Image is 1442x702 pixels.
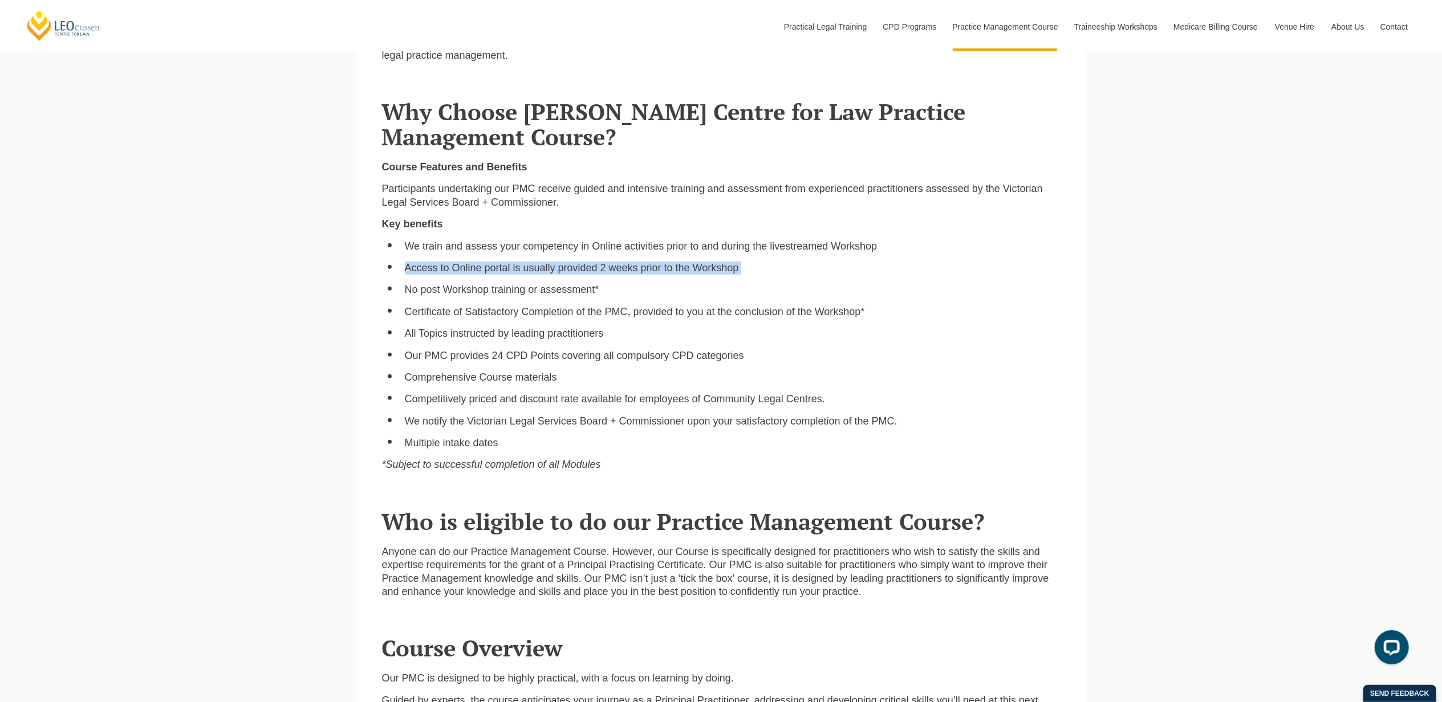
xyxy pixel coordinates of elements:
li: Competitively priced and discount rate available for employees of Community Legal Centres. [405,393,1061,406]
h2: Why Choose [PERSON_NAME] Centre for Law Practice Management Course? [382,99,1061,149]
h2: Who is eligible to do our Practice Management Course? [382,509,1061,534]
p: Participants undertaking our PMC receive guided and intensive training and assessment from experi... [382,182,1061,209]
a: Practical Legal Training [775,2,875,51]
li: Multiple intake dates [405,436,1061,450]
li: We train and assess your competency in Online activities prior to and during the livestreamed Wor... [405,240,1061,253]
a: Medicare Billing Course [1165,2,1266,51]
li: Access to Online portal is usually provided 2 weeks prior to the Workshop [405,262,1061,275]
strong: Key benefits [382,218,443,230]
li: No post Workshop training or assessment* [405,283,1061,296]
a: Venue Hire [1266,2,1323,51]
li: Comprehensive Course materials [405,371,1061,384]
a: About Us [1323,2,1372,51]
a: CPD Programs [874,2,944,51]
iframe: LiveChat chat widget [1366,626,1413,674]
li: Our PMC provides 24 CPD Points covering all compulsory CPD categories [405,349,1061,362]
em: *Subject to successful completion of all Modules [382,459,601,470]
li: We notify the Victorian Legal Services Board + Commissioner upon your satisfactory completion of ... [405,415,1061,428]
strong: Course Features and Benefits [382,161,527,173]
p: Our PMC is designed to be highly practical, with a focus on learning by doing. [382,672,1061,685]
li: Certificate of Satisfactory Completion of the PMC, provided to you at the conclusion of the Works... [405,305,1061,319]
p: Anyone can do our Practice Management Course. However, our Course is specifically designed for pr... [382,545,1061,599]
a: Contact [1372,2,1416,51]
a: Practice Management Course [944,2,1066,51]
a: [PERSON_NAME] Centre for Law [26,9,101,42]
li: All Topics instructed by leading practitioners [405,327,1061,340]
h2: Course Overview [382,635,1061,660]
a: Traineeship Workshops [1066,2,1165,51]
